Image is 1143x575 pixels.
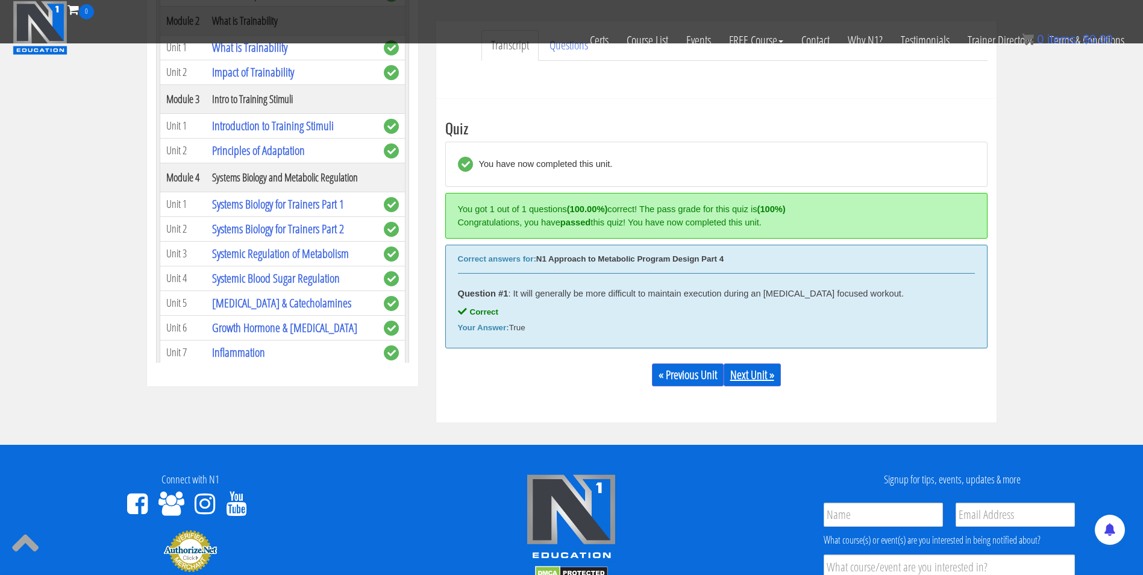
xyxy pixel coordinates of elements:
span: 0 [1037,33,1044,46]
a: [MEDICAL_DATA] & Catecholamines [212,295,351,311]
span: complete [384,247,399,262]
td: Unit 1 [160,192,206,216]
a: Why N1? [839,19,892,61]
a: Course List [618,19,677,61]
span: $ [1083,33,1089,46]
span: complete [384,296,399,311]
span: complete [384,65,399,80]
a: Terms & Conditions [1041,19,1133,61]
td: Unit 2 [160,60,206,84]
a: Trainer Directory [959,19,1041,61]
th: Module 4 [160,163,206,192]
strong: (100%) [757,204,786,214]
b: Correct answers for: [458,254,536,263]
th: Systems Biology and Metabolic Regulation [206,163,377,192]
span: complete [384,222,399,237]
input: Name [824,503,943,527]
a: Systems Biology for Trainers Part 1 [212,196,344,212]
a: Impact of Trainability [212,64,294,80]
div: Congratulations, you have this quiz! You have now completed this unit. [458,216,969,229]
div: : It will generally be more difficult to maintain execution during an [MEDICAL_DATA] focused work... [458,289,975,298]
div: You got 1 out of 1 questions correct! The pass grade for this quiz is [458,203,969,216]
img: Authorize.Net Merchant - Click to Verify [163,529,218,573]
div: N1 Approach to Metabolic Program Design Part 4 [458,254,975,264]
span: complete [384,345,399,360]
input: Email Address [956,503,1075,527]
td: Unit 5 [160,291,206,315]
bdi: 0.00 [1083,33,1113,46]
strong: Question #1 [458,289,509,298]
a: FREE Course [720,19,792,61]
a: Contact [792,19,839,61]
strong: (100.00%) [567,204,608,214]
td: Unit 2 [160,216,206,241]
h3: Quiz [445,120,988,136]
div: True [458,323,975,333]
span: complete [384,321,399,336]
img: n1-edu-logo [526,474,616,563]
td: Unit 3 [160,241,206,266]
a: 0 items: $0.00 [1022,33,1113,46]
span: complete [384,271,399,286]
span: complete [384,119,399,134]
span: complete [384,143,399,159]
th: Module 3 [160,84,206,113]
a: Events [677,19,720,61]
span: 0 [79,4,94,19]
div: You have now completed this unit. [473,157,613,172]
a: Next Unit » [724,363,781,386]
div: What course(s) or event(s) are you interested in being notified about? [824,533,1075,547]
b: Your Answer: [458,323,509,332]
a: Testimonials [892,19,959,61]
a: « Previous Unit [652,363,724,386]
td: Unit 7 [160,340,206,365]
td: Unit 1 [160,113,206,138]
a: Growth Hormone & [MEDICAL_DATA] [212,319,357,336]
h4: Connect with N1 [9,474,372,486]
h4: Signup for tips, events, updates & more [771,474,1134,486]
span: complete [384,197,399,212]
a: Certs [581,19,618,61]
a: Systemic Blood Sugar Regulation [212,270,340,286]
a: Inflammation [212,344,265,360]
span: items: [1047,33,1079,46]
td: Unit 4 [160,266,206,291]
div: Correct [458,307,975,317]
th: Intro to Training Stimuli [206,84,377,113]
td: Unit 2 [160,138,206,163]
strong: passed [560,218,591,227]
img: icon11.png [1022,33,1034,45]
a: Principles of Adaptation [212,142,305,159]
a: Systemic Regulation of Metabolism [212,245,349,262]
td: Unit 6 [160,315,206,340]
a: Introduction to Training Stimuli [212,118,334,134]
img: n1-education [13,1,67,55]
a: 0 [67,1,94,17]
a: Systems Biology for Trainers Part 2 [212,221,344,237]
